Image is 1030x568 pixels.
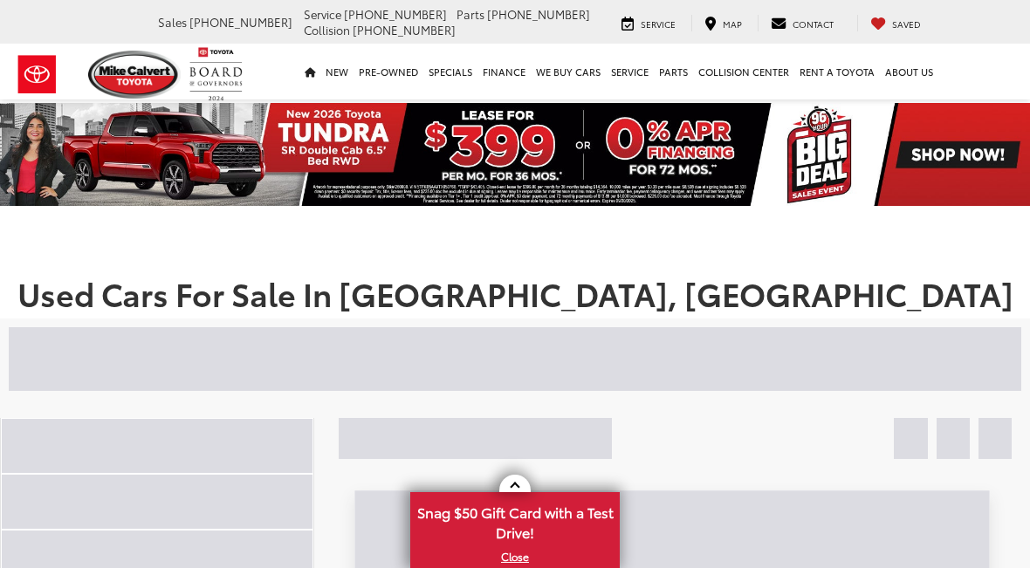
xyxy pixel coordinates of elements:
a: Finance [477,44,531,99]
span: Saved [892,17,921,31]
a: Specials [423,44,477,99]
img: Toyota [4,46,70,103]
a: Rent a Toyota [794,44,880,99]
a: New [320,44,354,99]
span: [PHONE_NUMBER] [189,14,292,30]
span: [PHONE_NUMBER] [353,22,456,38]
span: Contact [793,17,834,31]
span: Sales [158,14,187,30]
a: My Saved Vehicles [857,15,934,31]
span: Snag $50 Gift Card with a Test Drive! [412,494,618,547]
a: Pre-Owned [354,44,423,99]
img: Mike Calvert Toyota [88,51,181,99]
span: Collision [304,22,350,38]
a: Service [608,15,689,31]
a: Parts [654,44,693,99]
span: Map [723,17,742,31]
a: WE BUY CARS [531,44,606,99]
a: Service [606,44,654,99]
a: Contact [758,15,847,31]
a: Home [299,44,320,99]
a: Map [691,15,755,31]
span: Service [304,6,341,22]
span: [PHONE_NUMBER] [344,6,447,22]
a: Collision Center [693,44,794,99]
span: Parts [457,6,484,22]
a: About Us [880,44,938,99]
span: [PHONE_NUMBER] [487,6,590,22]
span: Service [641,17,676,31]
